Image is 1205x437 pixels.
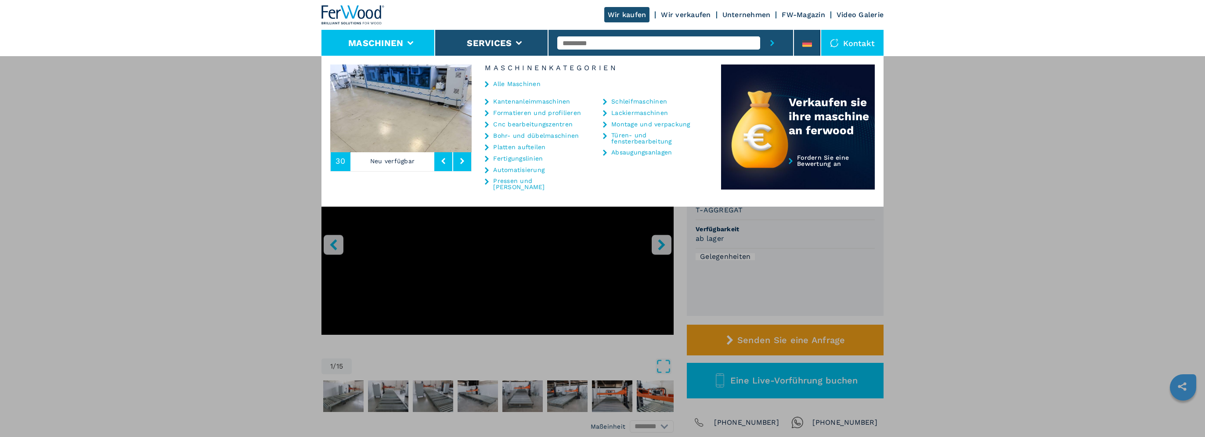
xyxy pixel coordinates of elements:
[350,151,435,171] p: Neu verfügbar
[721,154,875,190] a: Fordern Sie eine Bewertung an
[830,39,839,47] img: Kontakt
[604,7,650,22] a: Wir kaufen
[493,133,579,139] a: Bohr- und dübelmaschinen
[611,132,699,144] a: Türen- und fensterbearbeitung
[321,5,385,25] img: Ferwood
[611,110,668,116] a: Lackiermaschinen
[493,144,545,150] a: Platten aufteilen
[330,64,472,152] img: image
[493,121,573,127] a: Cnc bearbeitungszentren
[789,95,875,137] div: Verkaufen sie ihre maschine an ferwood
[472,64,613,152] img: image
[782,11,825,19] a: FW-Magazin
[837,11,884,19] a: Video Galerie
[661,11,711,19] a: Wir verkaufen
[821,30,884,56] div: Kontakt
[472,64,721,72] h6: Maschinenkategorien
[493,155,543,161] a: Fertigungslinien
[493,110,581,116] a: Formatieren und profilieren
[336,157,346,165] span: 30
[722,11,771,19] a: Unternehmen
[493,98,570,104] a: Kantenanleimmaschinen
[760,30,784,56] button: submit-button
[611,149,672,155] a: Absaugungsanlagen
[348,38,403,48] button: Maschinen
[611,98,667,104] a: Schleifmaschinen
[493,81,541,87] a: Alle Maschinen
[467,38,512,48] button: Services
[611,121,690,127] a: Montage und verpackung
[493,167,545,173] a: Automatisierung
[493,178,581,190] a: Pressen und [PERSON_NAME]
